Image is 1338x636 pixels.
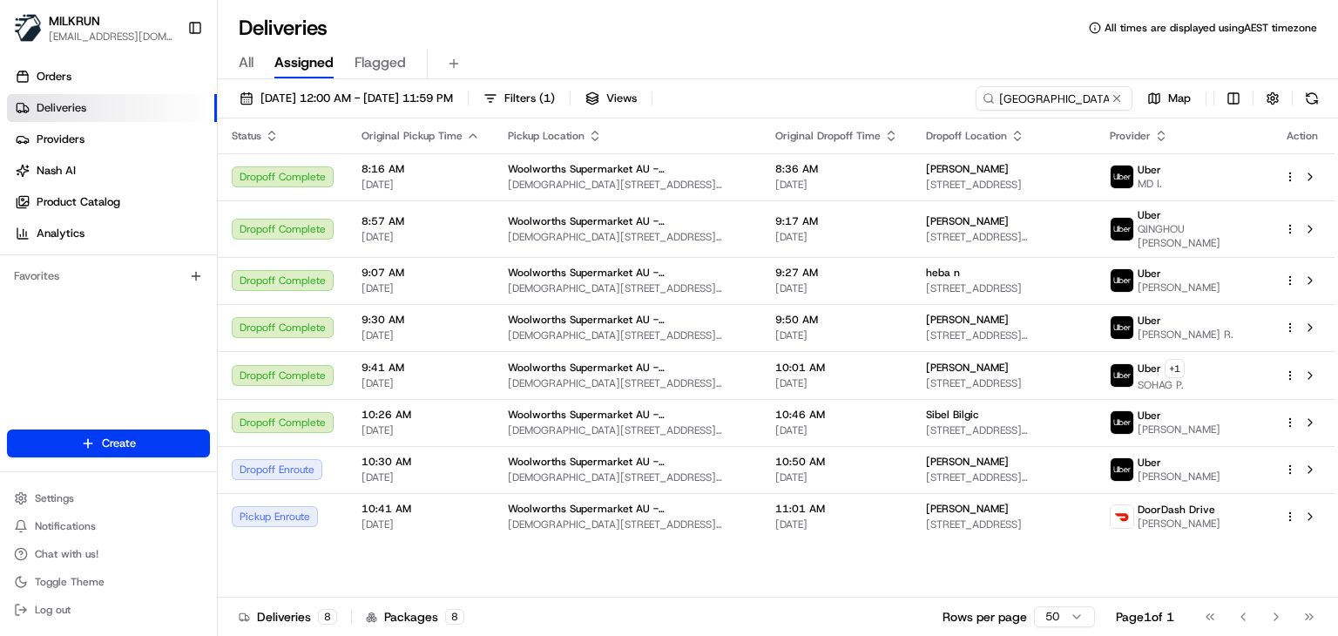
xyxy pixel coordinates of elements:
[362,455,480,469] span: 10:30 AM
[775,129,881,143] span: Original Dropoff Time
[7,514,210,538] button: Notifications
[362,376,480,390] span: [DATE]
[508,230,747,244] span: [DEMOGRAPHIC_DATA][STREET_ADDRESS][PERSON_NAME]
[1284,129,1321,143] div: Action
[35,603,71,617] span: Log out
[775,361,898,375] span: 10:01 AM
[775,518,898,531] span: [DATE]
[775,470,898,484] span: [DATE]
[775,328,898,342] span: [DATE]
[1111,505,1133,528] img: doordash_logo_v2.png
[362,281,480,295] span: [DATE]
[508,266,747,280] span: Woolworths Supermarket AU - [GEOGRAPHIC_DATA]
[508,313,747,327] span: Woolworths Supermarket AU - [GEOGRAPHIC_DATA]
[7,63,217,91] a: Orders
[775,178,898,192] span: [DATE]
[355,52,406,73] span: Flagged
[362,518,480,531] span: [DATE]
[508,470,747,484] span: [DEMOGRAPHIC_DATA][STREET_ADDRESS][PERSON_NAME]
[35,547,98,561] span: Chat with us!
[926,470,1082,484] span: [STREET_ADDRESS][PERSON_NAME]
[1138,503,1215,517] span: DoorDash Drive
[775,281,898,295] span: [DATE]
[775,408,898,422] span: 10:46 AM
[362,361,480,375] span: 9:41 AM
[926,408,979,422] span: Sibel Bilgic
[1138,281,1220,294] span: [PERSON_NAME]
[35,519,96,533] span: Notifications
[7,542,210,566] button: Chat with us!
[508,281,747,295] span: [DEMOGRAPHIC_DATA][STREET_ADDRESS][PERSON_NAME]
[976,86,1132,111] input: Type to search
[1138,222,1256,250] span: QINGHOU [PERSON_NAME]
[926,266,960,280] span: heba n
[1165,359,1185,378] button: +1
[578,86,645,111] button: Views
[37,226,84,241] span: Analytics
[1138,517,1220,531] span: [PERSON_NAME]
[37,194,120,210] span: Product Catalog
[926,313,1009,327] span: [PERSON_NAME]
[37,69,71,85] span: Orders
[1111,364,1133,387] img: uber-new-logo.jpeg
[239,14,328,42] h1: Deliveries
[1138,177,1162,191] span: MD I.
[362,470,480,484] span: [DATE]
[508,214,747,228] span: Woolworths Supermarket AU - [GEOGRAPHIC_DATA]
[1111,269,1133,292] img: uber-new-logo.jpeg
[943,608,1027,626] p: Rows per page
[1105,21,1317,35] span: All times are displayed using AEST timezone
[775,313,898,327] span: 9:50 AM
[508,502,747,516] span: Woolworths Supermarket AU - [GEOGRAPHIC_DATA]
[539,91,555,106] span: ( 1 )
[1138,267,1161,281] span: Uber
[7,262,210,290] div: Favorites
[7,430,210,457] button: Create
[926,214,1009,228] span: [PERSON_NAME]
[1138,163,1161,177] span: Uber
[37,132,84,147] span: Providers
[362,214,480,228] span: 8:57 AM
[7,7,180,49] button: MILKRUNMILKRUN[EMAIL_ADDRESS][DOMAIN_NAME]
[476,86,563,111] button: Filters(1)
[775,266,898,280] span: 9:27 AM
[362,266,480,280] span: 9:07 AM
[7,125,217,153] a: Providers
[49,30,173,44] button: [EMAIL_ADDRESS][DOMAIN_NAME]
[508,328,747,342] span: [DEMOGRAPHIC_DATA][STREET_ADDRESS][PERSON_NAME]
[926,178,1082,192] span: [STREET_ADDRESS]
[508,162,747,176] span: Woolworths Supermarket AU - [GEOGRAPHIC_DATA]
[1138,423,1220,436] span: [PERSON_NAME]
[1111,316,1133,339] img: uber-new-logo.jpeg
[274,52,334,73] span: Assigned
[508,408,747,422] span: Woolworths Supermarket AU - [GEOGRAPHIC_DATA]
[239,52,253,73] span: All
[239,608,337,626] div: Deliveries
[1138,470,1220,484] span: [PERSON_NAME]
[926,361,1009,375] span: [PERSON_NAME]
[508,178,747,192] span: [DEMOGRAPHIC_DATA][STREET_ADDRESS][PERSON_NAME]
[1111,411,1133,434] img: uber-new-logo.jpeg
[366,608,464,626] div: Packages
[1111,458,1133,481] img: uber-new-logo.jpeg
[926,518,1082,531] span: [STREET_ADDRESS]
[362,162,480,176] span: 8:16 AM
[1138,314,1161,328] span: Uber
[775,214,898,228] span: 9:17 AM
[926,423,1082,437] span: [STREET_ADDRESS][PERSON_NAME]
[232,129,261,143] span: Status
[508,518,747,531] span: [DEMOGRAPHIC_DATA][STREET_ADDRESS][PERSON_NAME]
[260,91,453,106] span: [DATE] 12:00 AM - [DATE] 11:59 PM
[1138,362,1161,376] span: Uber
[37,100,86,116] span: Deliveries
[7,220,217,247] a: Analytics
[1138,409,1161,423] span: Uber
[926,376,1082,390] span: [STREET_ADDRESS]
[1138,208,1161,222] span: Uber
[49,12,100,30] button: MILKRUN
[1138,378,1185,392] span: SOHAG P.
[7,157,217,185] a: Nash AI
[445,609,464,625] div: 8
